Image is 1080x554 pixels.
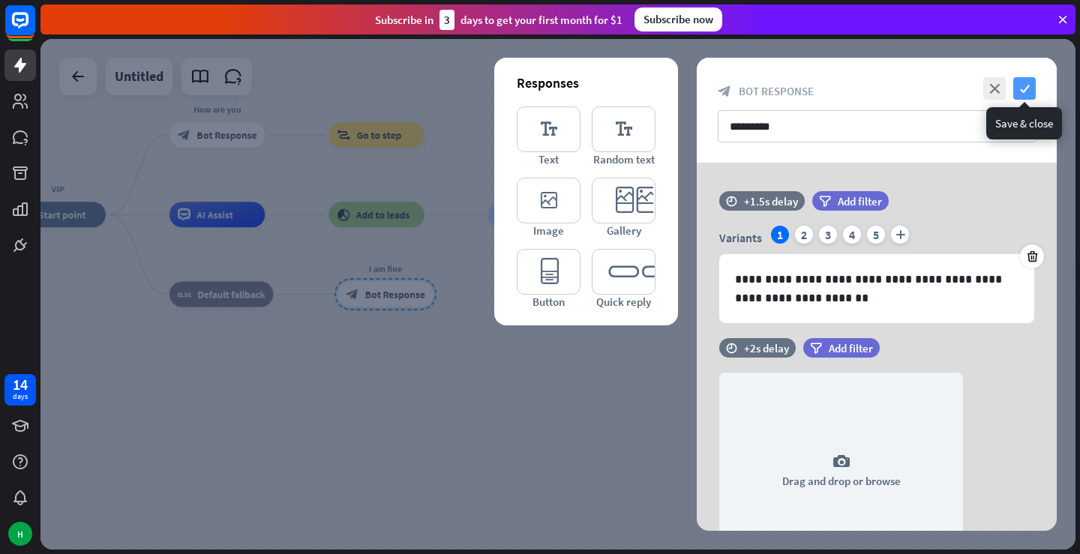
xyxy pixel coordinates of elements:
div: +1.5s delay [744,194,798,208]
div: 5 [867,226,885,244]
i: time [726,343,737,353]
div: H [8,522,32,546]
div: 1 [771,226,789,244]
span: Add filter [829,341,873,355]
div: Subscribe now [634,7,722,31]
div: Subscribe in days to get your first month for $1 [375,10,622,30]
div: 3 [439,10,454,30]
i: time [726,196,737,206]
i: camera [832,453,850,471]
div: 14 [13,378,28,391]
div: days [13,391,28,402]
div: +2s delay [744,341,789,355]
i: block_bot_response [718,85,731,98]
span: Bot Response [739,84,814,98]
i: close [983,77,1006,100]
i: check [1013,77,1036,100]
span: Variants [719,230,762,245]
div: 4 [843,226,861,244]
a: 14 days [4,374,36,406]
div: 3 [819,226,837,244]
div: 2 [795,226,813,244]
i: filter [819,196,831,207]
span: Add filter [838,194,882,208]
i: plus [891,226,909,244]
button: Open LiveChat chat widget [12,6,57,51]
i: filter [810,343,822,354]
